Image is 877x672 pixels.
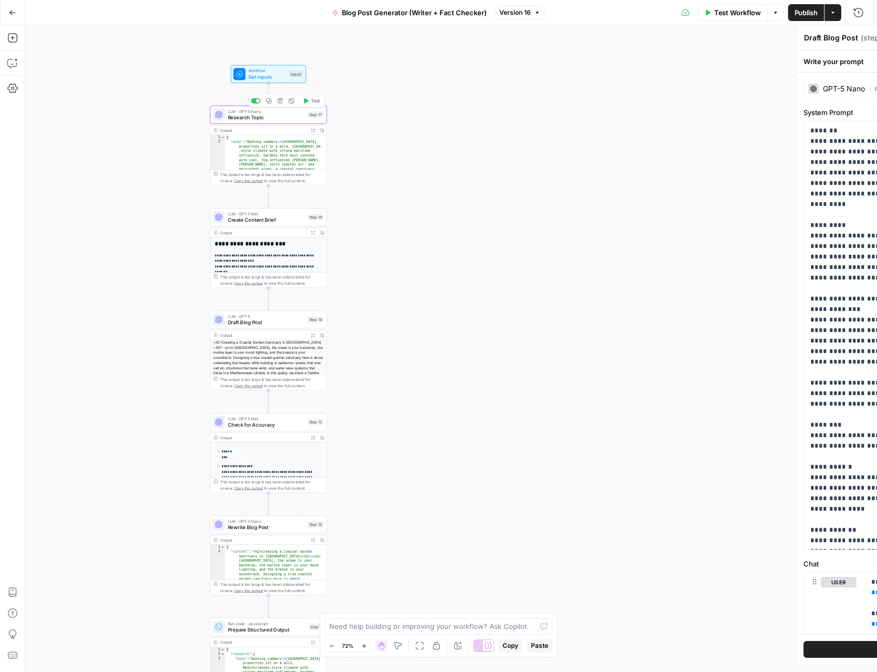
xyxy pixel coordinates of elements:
div: Step 17 [308,111,323,118]
span: Toggle code folding, rows 1 through 5 [221,647,225,652]
g: Edge from step_15 to step_16 [267,493,269,515]
span: Toggle code folding, rows 1 through 3 [221,135,225,140]
span: Paste [531,641,548,650]
div: Output [220,639,306,645]
span: Copy the output [234,485,263,490]
div: This output is too large & has been abbreviated for review. to view the full content. [220,582,323,594]
span: Test [311,97,320,104]
span: Research Topic [228,113,305,121]
g: Edge from step_17 to step_19 [267,185,269,208]
span: LLM · GPT-5 Nano [228,518,305,524]
span: Prepare Structured Output [228,626,306,633]
g: Edge from step_19 to step_18 [267,288,269,310]
div: This output is too large & has been abbreviated for review. to view the full content. [220,377,323,389]
button: Test [300,96,323,106]
div: 2 [211,652,225,657]
span: Version 16 [499,8,531,17]
div: Inputs [289,71,303,78]
span: Toggle code folding, rows 2 through 4 [221,652,225,657]
span: | [869,83,874,94]
div: Output [220,332,306,338]
div: GPT-5 Nano [823,85,865,92]
span: Copy the output [234,179,263,183]
span: Run Code · JavaScript [228,621,306,626]
span: Create Content Brief [228,216,305,223]
span: Check for Accuracy [228,421,305,428]
div: LLM · GPT-5Draft Blog PostStep 18Output<h2>Creating a Coastal Garden Sanctuary in [GEOGRAPHIC_DAT... [210,311,327,390]
span: Blog Post Generator (Writer + Fact Checker) [342,7,487,18]
button: Publish [788,4,824,21]
div: LLM · GPT-5 NanoRewrite Blog PostStep 16Output{ "content":"<h2>Creating a Coastal Garden Sanctuar... [210,515,327,595]
div: 1 [211,135,225,140]
div: Output [220,435,306,440]
span: Set Inputs [248,73,286,80]
span: Workflow [248,68,286,74]
div: This output is too large & has been abbreviated for review. to view the full content. [220,172,323,184]
div: 1 [211,647,225,652]
div: LLM · GPT-5 NanoResearch TopicStep 17TestOutput{ "body":"Opening summary\n[GEOGRAPHIC_DATA] prope... [210,106,327,185]
div: This output is too large & has been abbreviated for review. to view the full content. [220,479,323,491]
span: Copy the output [234,588,263,593]
span: LLM · GPT-5 [228,313,305,319]
div: Output [220,127,306,133]
g: Edge from step_18 to step_15 [267,390,269,412]
span: LLM · GPT-5 Nano [228,108,305,114]
span: Test Workflow [714,7,761,18]
div: Output [220,230,306,235]
span: Toggle code folding, rows 1 through 3 [221,545,225,550]
button: Blog Post Generator (Writer + Fact Checker) [326,4,493,21]
div: user [804,573,857,659]
button: Test Workflow [698,4,767,21]
g: Edge from step_16 to step_9 [267,595,269,617]
button: Copy [498,639,523,653]
span: Draft Blog Post [228,318,305,326]
span: Publish [795,7,818,18]
div: This output is too large & has been abbreviated for review. to view the full content. [220,274,323,286]
div: 1 [211,545,225,550]
div: Output [220,537,306,543]
div: Step 19 [308,214,323,221]
span: 72% [342,642,353,650]
div: Step 18 [308,316,323,323]
textarea: Draft Blog Post [804,33,858,43]
div: WorkflowSet InputsInputs [210,65,327,83]
span: Copy the output [234,281,263,285]
span: LLM · GPT-5 Mini [228,211,305,216]
button: Version 16 [495,6,545,19]
button: Paste [527,639,552,653]
div: Step 15 [308,419,323,426]
span: Rewrite Blog Post [228,523,305,531]
button: user [821,577,857,587]
div: Step 16 [308,521,323,528]
span: Copy the output [234,383,263,388]
span: Copy [503,641,518,650]
div: Step 9 [309,624,323,630]
span: LLM · GPT-5 Mini [228,416,305,421]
